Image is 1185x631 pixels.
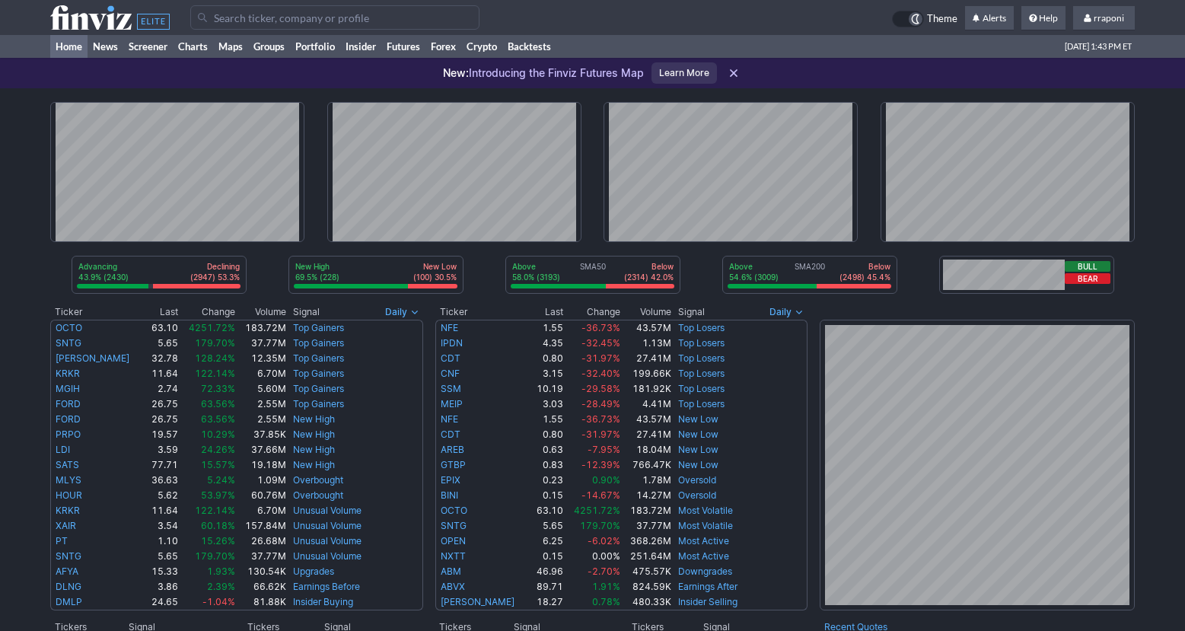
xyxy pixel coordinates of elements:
[581,322,620,333] span: -36.73%
[295,261,339,272] p: New High
[581,337,620,349] span: -32.45%
[621,442,672,457] td: 18.04M
[56,566,78,577] a: AFYA
[56,429,81,440] a: PRPO
[621,594,672,610] td: 480.33K
[381,35,425,58] a: Futures
[190,261,240,272] p: Declining
[385,304,407,320] span: Daily
[293,505,362,516] a: Unusual Volume
[145,442,179,457] td: 3.59
[678,383,725,394] a: Top Losers
[621,381,672,397] td: 181.92K
[621,473,672,488] td: 1.78M
[290,35,340,58] a: Portfolio
[530,304,564,320] th: Last
[56,398,81,410] a: FORD
[145,549,179,564] td: 5.65
[530,427,564,442] td: 0.80
[581,459,620,470] span: -12.39%
[530,457,564,473] td: 0.83
[190,5,479,30] input: Search
[78,272,129,282] p: 43.9% (2430)
[293,413,335,425] a: New High
[678,505,733,516] a: Most Volatile
[413,272,457,282] p: (100) 30.5%
[621,366,672,381] td: 199.66K
[236,366,287,381] td: 6.70M
[564,549,621,564] td: 0.00%
[621,549,672,564] td: 251.64M
[530,320,564,336] td: 1.55
[621,304,672,320] th: Volume
[621,488,672,503] td: 14.27M
[441,459,466,470] a: GTBP
[678,429,718,440] a: New Low
[145,564,179,579] td: 15.33
[678,459,718,470] a: New Low
[201,429,235,440] span: 10.29%
[195,550,235,562] span: 179.70%
[207,474,235,486] span: 5.24%
[56,535,68,547] a: PT
[145,503,179,518] td: 11.64
[50,304,145,320] th: Ticker
[1021,6,1066,30] a: Help
[195,337,235,349] span: 179.70%
[621,503,672,518] td: 183.72M
[236,518,287,534] td: 157.84M
[621,320,672,336] td: 43.57M
[201,459,235,470] span: 15.57%
[293,306,320,318] span: Signal
[892,11,957,27] a: Theme
[145,412,179,427] td: 26.75
[839,261,890,272] p: Below
[236,412,287,427] td: 2.55M
[425,35,461,58] a: Forex
[580,520,620,531] span: 179.70%
[678,581,737,592] a: Earnings After
[621,457,672,473] td: 766.47K
[530,351,564,366] td: 0.80
[530,412,564,427] td: 1.55
[293,550,362,562] a: Unusual Volume
[530,473,564,488] td: 0.23
[574,505,620,516] span: 4251.72%
[621,336,672,351] td: 1.13M
[213,35,248,58] a: Maps
[236,336,287,351] td: 37.77M
[207,581,235,592] span: 2.39%
[293,383,344,394] a: Top Gainers
[195,352,235,364] span: 128.24%
[678,413,718,425] a: New Low
[443,66,469,79] span: New:
[588,566,620,577] span: -2.70%
[927,11,957,27] span: Theme
[236,549,287,564] td: 37.77M
[202,596,235,607] span: -1.04%
[441,398,463,410] a: MEIP
[678,474,716,486] a: Oversold
[588,444,620,455] span: -7.95%
[1065,273,1110,284] button: Bear
[511,261,675,284] div: SMA50
[441,444,464,455] a: AREB
[678,489,716,501] a: Oversold
[236,564,287,579] td: 130.54K
[592,581,620,592] span: 1.91%
[413,261,457,272] p: New Low
[236,304,287,320] th: Volume
[179,304,236,320] th: Change
[56,413,81,425] a: FORD
[145,397,179,412] td: 26.75
[581,368,620,379] span: -32.40%
[207,566,235,577] span: 1.93%
[145,518,179,534] td: 3.54
[293,581,360,592] a: Earnings Before
[729,261,779,272] p: Above
[340,35,381,58] a: Insider
[56,505,80,516] a: KRKR
[621,351,672,366] td: 27.41M
[1065,35,1132,58] span: [DATE] 1:43 PM ET
[678,398,725,410] a: Top Losers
